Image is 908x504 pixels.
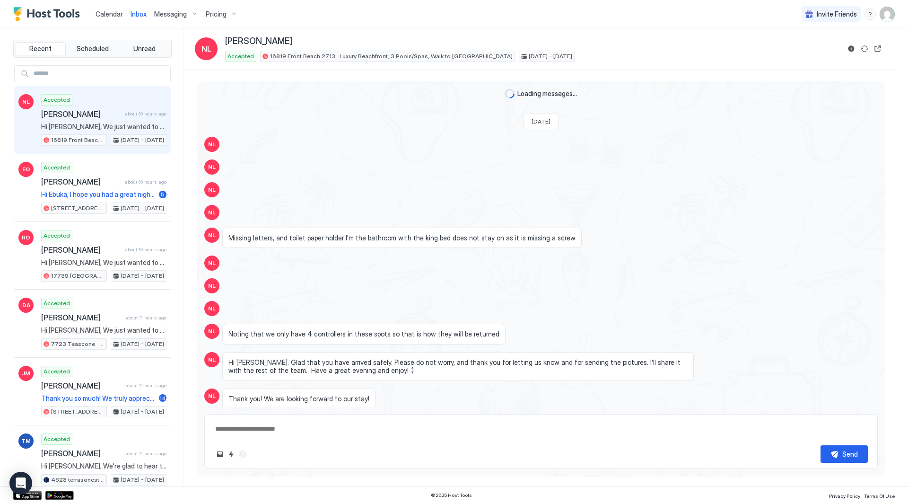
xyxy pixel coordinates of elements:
span: Hi [PERSON_NAME]. Glad that you have arrived safely. Please do not worry, and thank you for letti... [228,358,688,375]
span: [DATE] - [DATE] [121,272,164,280]
span: NL [208,327,216,336]
span: Pricing [206,10,227,18]
span: [PERSON_NAME] [41,381,122,390]
span: 4623 terrasonesta · Solterra Luxury [GEOGRAPHIC_DATA] w/View, near [GEOGRAPHIC_DATA]! [51,476,105,484]
span: 16819 Front Beach 2713 · Luxury Beachfront, 3 Pools/Spas, Walk to [GEOGRAPHIC_DATA] [270,52,513,61]
a: Terms Of Use [864,490,895,500]
span: [STREET_ADDRESS][PERSON_NAME] · [GEOGRAPHIC_DATA], 11 Pools, Mini-Golf, Walk to Beach! [51,204,105,212]
span: 7723 Teascone · [GEOGRAPHIC_DATA][PERSON_NAME], 2 mi to Disney! [51,340,105,348]
span: 16819 Front Beach 2713 · Luxury Beachfront, 3 Pools/Spas, Walk to [GEOGRAPHIC_DATA] [51,136,105,144]
div: menu [864,9,876,20]
span: Accepted [44,299,70,308]
div: loading [505,89,515,98]
span: Invite Friends [817,10,857,18]
span: Loading messages... [517,89,577,98]
span: DA [22,301,30,309]
span: NL [208,140,216,149]
button: Open reservation [872,43,883,54]
span: [PERSON_NAME] [225,36,292,47]
span: about 11 hours ago [125,315,166,321]
a: Host Tools Logo [13,7,84,21]
span: Thank you! We are looking forward to our stay! [228,395,369,403]
span: [DATE] - [DATE] [121,204,164,212]
span: NL [208,304,216,313]
input: Input Field [30,66,170,82]
span: Hi [PERSON_NAME], We're glad to hear that! If you can, please ensure you have an accurate phone n... [41,462,166,470]
span: NL [22,97,30,106]
div: User profile [880,7,895,22]
span: Missing letters, and toilet paper holder I'm the bathroom with the king bed does not stay on as i... [228,234,576,242]
span: 5 [161,191,165,198]
span: JM [22,369,30,378]
button: Quick reply [226,449,237,460]
span: NL [208,259,216,267]
span: Inbox [131,10,147,18]
a: Inbox [131,9,147,19]
div: Send [842,449,858,459]
span: Calendar [96,10,123,18]
button: Upload image [214,449,226,460]
span: NL [208,282,216,290]
span: about 11 hours ago [125,382,166,389]
span: Accepted [44,435,70,443]
span: Hi [PERSON_NAME], We just wanted to thank you so much for allowing us to host your family's vacat... [41,258,166,267]
span: [DATE] - [DATE] [121,476,164,484]
span: [DATE] - [DATE] [121,136,164,144]
span: Accepted [44,231,70,240]
span: Messaging [154,10,187,18]
a: Google Play Store [45,491,74,500]
span: [PERSON_NAME] [41,109,121,119]
span: Accepted [44,367,70,376]
span: 17739 [GEOGRAPHIC_DATA] 506w · [GEOGRAPHIC_DATA], Oceanfront, [GEOGRAPHIC_DATA], [GEOGRAPHIC_DATA]! [51,272,105,280]
span: [DATE] - [DATE] [121,340,164,348]
span: 14 [159,395,166,402]
span: Accepted [44,163,70,172]
span: [PERSON_NAME] [41,245,121,255]
a: Calendar [96,9,123,19]
button: Sync reservation [859,43,870,54]
span: [PERSON_NAME] [41,449,122,458]
span: NL [201,43,211,54]
span: [PERSON_NAME] [41,313,122,322]
div: Open Intercom Messenger [9,472,32,495]
span: [DATE] - [DATE] [529,52,572,61]
span: NL [208,231,216,239]
span: RO [22,233,30,242]
span: Accepted [227,52,254,61]
span: Hi Ebuka, I hope you had a great nights sleep last night and settled in ok. I’m just checking up ... [41,190,155,199]
span: NL [208,392,216,400]
span: [DATE] [532,118,550,125]
span: Unread [133,44,156,53]
span: Scheduled [77,44,109,53]
span: about 11 hours ago [125,451,166,457]
span: Thank you so much! We truly appreciate it and are glad to hear you had a great stay. Safe travels... [41,394,155,403]
span: Accepted [44,96,70,104]
span: NL [208,208,216,217]
button: Recent [16,42,66,55]
span: © 2025 Host Tools [431,492,472,498]
div: tab-group [13,40,172,58]
span: Hi [PERSON_NAME], We just wanted to thank you so much for allowing us to host your family's vacat... [41,123,166,131]
span: NL [208,186,216,194]
span: TM [21,437,31,445]
span: about 10 hours ago [125,179,166,185]
span: NL [208,355,216,364]
span: Recent [29,44,52,53]
a: Privacy Policy [829,490,860,500]
button: Unread [119,42,169,55]
span: [DATE] - [DATE] [121,407,164,416]
span: [STREET_ADDRESS] · Windsor Palms [PERSON_NAME]'s Ohana Villa, 3mi to Disney! [51,407,105,416]
span: Privacy Policy [829,493,860,499]
span: Noting that we only have 4 controllers in these spots so that is how they will be returned [228,330,499,338]
button: Scheduled [68,42,118,55]
a: App Store [13,491,42,500]
span: Terms Of Use [864,493,895,499]
span: EO [22,165,30,174]
span: about 10 hours ago [125,111,166,117]
button: Send [821,445,868,463]
span: about 10 hours ago [125,247,166,253]
span: [PERSON_NAME] [41,177,121,186]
